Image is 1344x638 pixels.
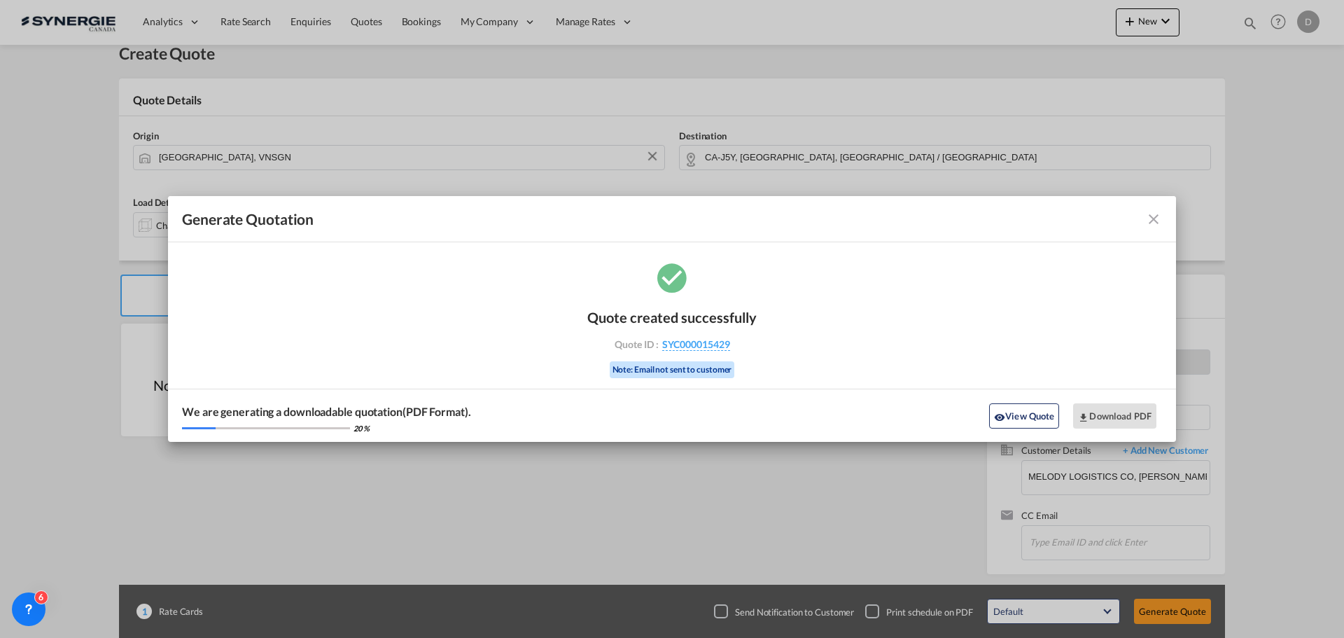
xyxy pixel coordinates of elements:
[1145,211,1162,228] md-icon: icon-close fg-AAA8AD cursor m-0
[610,361,735,379] div: Note: Email not sent to customer
[989,403,1059,429] button: icon-eyeView Quote
[994,412,1005,423] md-icon: icon-eye
[1078,412,1089,423] md-icon: icon-download
[587,309,757,326] div: Quote created successfully
[182,210,314,228] span: Generate Quotation
[168,196,1176,443] md-dialog: Generate Quotation Quote ...
[662,338,730,351] span: SYC000015429
[353,423,370,434] div: 20 %
[182,404,471,419] div: We are generating a downloadable quotation(PDF Format).
[1073,403,1156,429] button: Download PDF
[591,338,753,351] div: Quote ID :
[654,260,689,295] md-icon: icon-checkbox-marked-circle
